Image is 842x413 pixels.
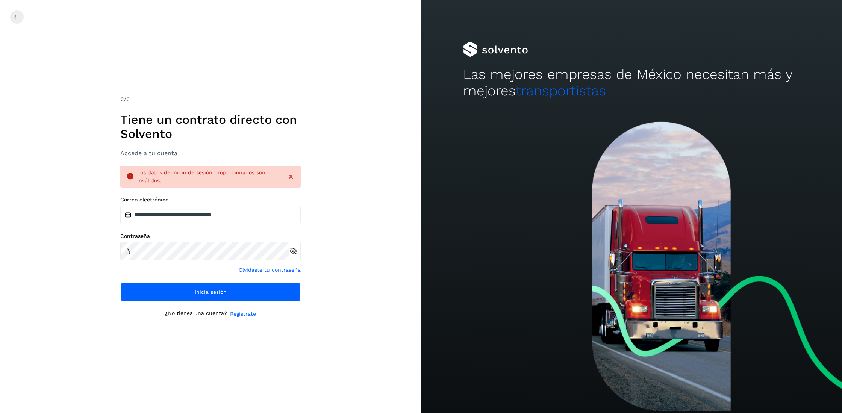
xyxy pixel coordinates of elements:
[516,83,606,99] span: transportistas
[120,233,301,239] label: Contraseña
[120,150,301,157] h3: Accede a tu cuenta
[120,197,301,203] label: Correo electrónico
[239,266,301,274] a: Olvidaste tu contraseña
[195,289,227,295] span: Inicia sesión
[165,310,227,318] p: ¿No tienes una cuenta?
[137,169,281,185] div: Los datos de inicio de sesión proporcionados son inválidos.
[463,66,800,100] h2: Las mejores empresas de México necesitan más y mejores
[230,310,256,318] a: Regístrate
[120,95,301,104] div: /2
[120,112,301,141] h1: Tiene un contrato directo con Solvento
[120,283,301,301] button: Inicia sesión
[120,96,124,103] span: 2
